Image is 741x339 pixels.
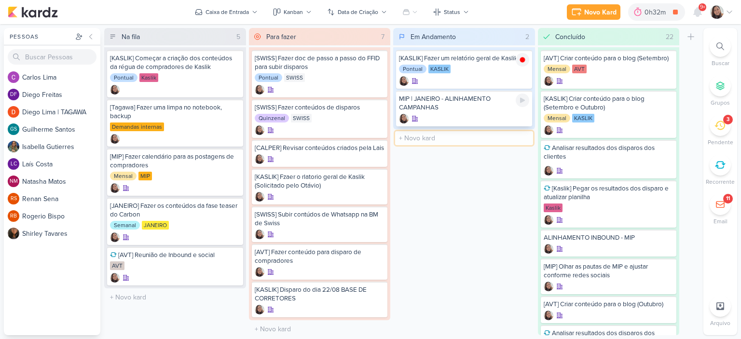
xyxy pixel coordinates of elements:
[544,311,553,320] img: Sharlene Khoury
[544,76,553,86] div: Criador(a): Sharlene Khoury
[10,92,17,97] p: DF
[110,172,137,180] div: Mensal
[399,76,409,86] div: Criador(a): Sharlene Khoury
[399,54,529,63] div: [KASLIK] Fazer um relatório geral de Kaslik
[255,154,264,164] div: Criador(a): Sharlene Khoury
[377,32,388,42] div: 7
[255,230,264,239] img: Sharlene Khoury
[255,267,264,277] img: Sharlene Khoury
[544,65,570,73] div: Mensal
[110,85,120,95] div: Criador(a): Sharlene Khoury
[544,262,674,280] div: [MIP] Olhar as pautas de MIP e ajustar conforme redes sociais
[726,195,730,203] div: 11
[284,73,305,82] div: SWISS
[255,305,264,314] img: Sharlene Khoury
[712,59,729,68] p: Buscar
[711,98,730,107] p: Grupos
[516,53,529,67] img: tracking
[255,154,264,164] img: Sharlene Khoury
[567,4,620,20] button: Novo Kard
[255,144,385,152] div: [CALPER] Revisar conteúdos criados pela Lais
[572,114,594,122] div: KASLIK
[10,214,17,219] p: RB
[110,103,240,121] div: [Tagawa] Fazer uma limpa no notebook, backup
[710,5,724,19] img: Sharlene Khoury
[110,261,124,270] div: AVT
[22,211,100,221] div: R o g e r i o B i s p o
[428,65,451,73] div: KASLIK
[8,71,19,83] img: Carlos Lima
[8,106,19,118] img: Diego Lima | TAGAWA
[544,311,553,320] div: Criador(a): Sharlene Khoury
[22,229,100,239] div: S h i r l e y T a v a r e s
[110,122,164,131] div: Demandas internas
[110,273,120,283] div: Criador(a): Sharlene Khoury
[8,176,19,187] div: Natasha Matos
[11,162,17,167] p: LC
[544,244,553,254] div: Criador(a): Sharlene Khoury
[544,95,674,112] div: [KASLIK] Criar conteúdo para o blog (Setembro e Outubro)
[110,251,240,259] div: [AVT] Reunião de Inbound e social
[110,134,120,144] div: Criador(a): Sharlene Khoury
[544,144,674,161] div: Analisar resultados dos disparos dos clientes
[110,232,120,242] img: Sharlene Khoury
[110,85,120,95] img: Sharlene Khoury
[703,36,737,68] li: Ctrl + F
[714,217,727,226] p: Email
[22,159,100,169] div: L a í s C o s t a
[544,300,674,309] div: [AVT] Criar conteúdo para o blog (Outubro)
[544,184,674,202] div: [Kaslik] Pegar os resultados dos disparo e atualizar planilha
[110,54,240,71] div: [KASLIK] Começar a criação dos conteúdos da régua de compradores de Kaslik
[22,90,100,100] div: D i e g o F r e i t a s
[22,142,100,152] div: I s a b e l l a G u t i e r r e s
[255,192,264,202] div: Criador(a): Sharlene Khoury
[544,203,563,212] div: Kaslik
[572,65,587,73] div: AVT
[708,138,733,147] p: Pendente
[8,158,19,170] div: Laís Costa
[138,172,152,180] div: MIP
[544,244,553,254] img: Sharlene Khoury
[8,6,58,18] img: kardz.app
[22,124,100,135] div: G u i l h e r m e S a n t o s
[106,290,244,304] input: + Novo kard
[22,72,100,82] div: C a r l o s L i m a
[544,166,553,176] div: Criador(a): Sharlene Khoury
[544,215,553,225] img: Sharlene Khoury
[10,127,17,132] p: GS
[255,267,264,277] div: Criador(a): Sharlene Khoury
[544,114,570,122] div: Mensal
[22,194,100,204] div: R e n a n S e n a
[255,305,264,314] div: Criador(a): Sharlene Khoury
[255,285,385,303] div: [KASLIK] Disparo do dia 22/08 BASE DE CORRETORES
[544,76,553,86] img: Sharlene Khoury
[8,32,73,41] div: Pessoas
[255,54,385,71] div: [SWISS] Fazer doc de passo a passo do FFID para subir disparos
[8,49,96,65] input: Buscar Pessoas
[110,183,120,193] div: Criador(a): Sharlene Khoury
[399,114,409,123] img: Sharlene Khoury
[255,125,264,135] div: Criador(a): Sharlene Khoury
[255,125,264,135] img: Sharlene Khoury
[399,76,409,86] img: Sharlene Khoury
[255,85,264,95] div: Criador(a): Sharlene Khoury
[142,221,169,230] div: JANEIRO
[8,193,19,204] div: Renan Sena
[22,176,100,187] div: N a t a s h a M a t o s
[516,94,529,107] div: Ligar relógio
[544,282,553,291] div: Criador(a): Sharlene Khoury
[544,166,553,176] img: Sharlene Khoury
[255,114,289,122] div: Quinzenal
[255,103,385,112] div: [SWISS] Fazer conteúdos de disparos
[255,73,282,82] div: Pontual
[255,230,264,239] div: Criador(a): Sharlene Khoury
[8,141,19,152] img: Isabella Gutierres
[399,114,409,123] div: Criador(a): Sharlene Khoury
[544,125,553,135] div: Criador(a): Sharlene Khoury
[139,73,158,82] div: Kaslik
[8,123,19,135] div: Guilherme Santos
[584,7,617,17] div: Novo Kard
[255,173,385,190] div: [KASLIK] Fzaer o rlatorio geral de Kaslik (Solicitado pelo Otávio)
[291,114,312,122] div: SWISS
[544,282,553,291] img: Sharlene Khoury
